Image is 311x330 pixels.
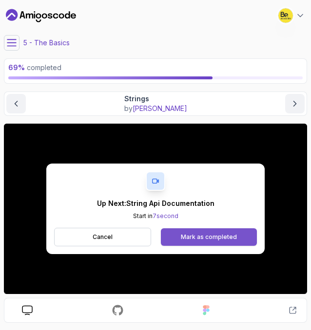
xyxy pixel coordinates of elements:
p: Up Next: String Api Documentation [97,199,214,208]
span: completed [8,63,61,72]
button: previous content [6,94,26,113]
button: Cancel [54,228,151,246]
a: Dashboard [6,8,76,23]
span: [PERSON_NAME] [133,104,187,112]
div: Mark as completed [181,233,237,241]
button: Mark as completed [161,228,257,246]
button: next content [285,94,305,113]
p: by [124,104,187,113]
a: course slides [14,305,40,315]
span: 69 % [8,63,25,72]
p: 5 - The Basics [23,38,70,48]
p: Cancel [93,233,113,241]
iframe: 11 - Strings [4,124,307,294]
p: Start in [97,212,214,220]
span: 7 second [153,212,178,220]
button: user profile image [278,8,305,23]
p: Strings [124,94,187,104]
img: user profile image [278,8,293,23]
